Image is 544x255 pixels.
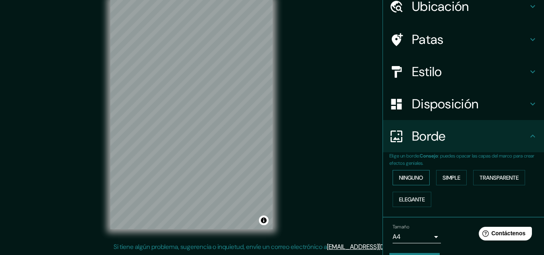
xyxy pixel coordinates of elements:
font: : puedes opacar las capas del marco para crear efectos geniales. [389,153,534,166]
font: Si tiene algún problema, sugerencia o inquietud, envíe un correo electrónico a [114,243,327,251]
font: A4 [393,232,401,241]
font: Ninguno [399,174,423,181]
font: Elige un borde. [389,153,420,159]
div: Estilo [383,56,544,88]
font: Borde [412,128,446,145]
iframe: Lanzador de widgets de ayuda [472,224,535,246]
button: Activar o desactivar atribución [259,216,269,225]
button: Transparente [473,170,525,185]
div: Borde [383,120,544,152]
font: Transparente [480,174,519,181]
font: Patas [412,31,444,48]
div: A4 [393,230,441,243]
a: [EMAIL_ADDRESS][DOMAIN_NAME] [327,243,426,251]
font: Estilo [412,63,442,80]
button: Ninguno [393,170,430,185]
font: Elegante [399,196,425,203]
button: Simple [436,170,467,185]
button: Elegante [393,192,431,207]
font: Disposición [412,95,478,112]
font: Simple [443,174,460,181]
font: Consejo [420,153,438,159]
div: Patas [383,23,544,56]
div: Disposición [383,88,544,120]
font: Tamaño [393,224,409,230]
